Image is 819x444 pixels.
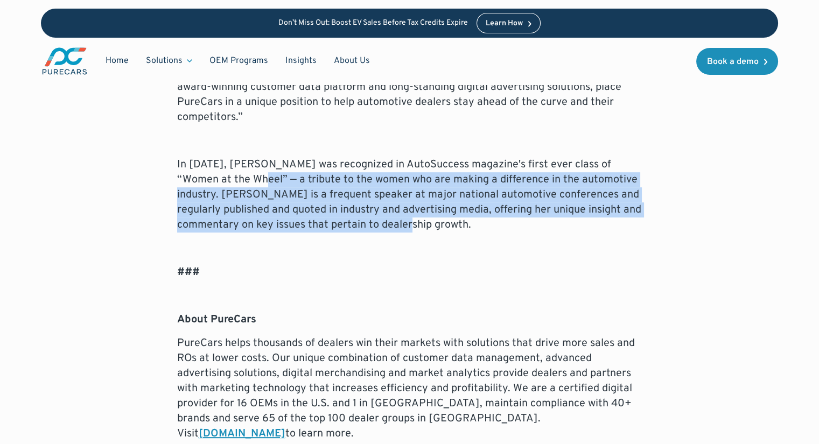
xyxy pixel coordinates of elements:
a: Home [97,51,137,71]
p: Don’t Miss Out: Boost EV Sales Before Tax Credits Expire [278,19,468,28]
a: [DOMAIN_NAME] [199,427,285,441]
p: ‍ [177,133,642,149]
img: purecars logo [41,46,88,76]
div: Solutions [146,55,183,67]
div: Learn How [486,20,523,27]
a: OEM Programs [201,51,277,71]
a: main [41,46,88,76]
strong: About PureCars [177,313,256,327]
a: Insights [277,51,325,71]
p: “I am equal parts ecstatic and humbled by the opportunity to contribute to our partners’ and Pure... [177,50,642,125]
a: Learn How [477,13,541,33]
p: PureCars helps thousands of dealers win their markets with solutions that drive more sales and RO... [177,336,642,441]
div: Solutions [137,51,201,71]
a: Book a demo [696,48,778,75]
div: Book a demo [707,58,759,66]
p: In [DATE], [PERSON_NAME] was recognized in AutoSuccess magazine's first ever class of “Women at t... [177,157,642,232]
strong: ### [177,265,200,279]
a: About Us [325,51,379,71]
